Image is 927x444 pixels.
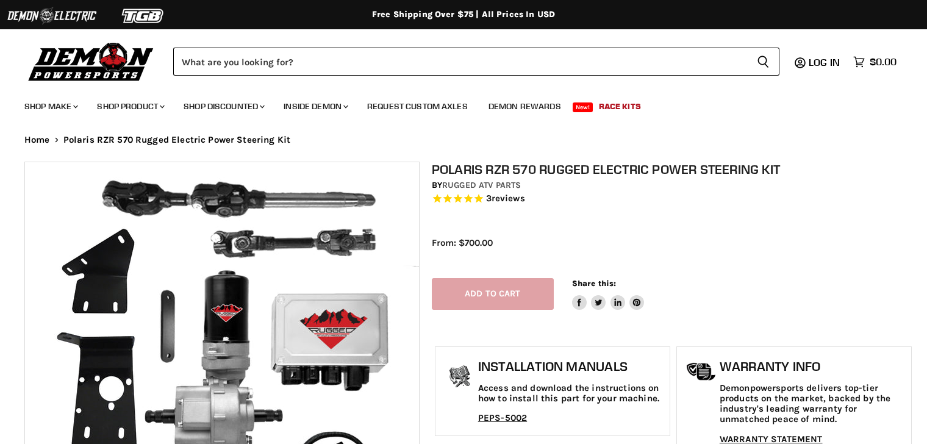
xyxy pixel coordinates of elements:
[63,135,291,145] span: Polaris RZR 570 Rugged Electric Power Steering Kit
[432,193,915,206] span: Rated 5.0 out of 5 stars 3 reviews
[442,180,521,190] a: Rugged ATV Parts
[432,162,915,177] h1: Polaris RZR 570 Rugged Electric Power Steering Kit
[432,237,493,248] span: From: $700.00
[173,48,779,76] form: Product
[274,94,356,119] a: Inside Demon
[432,179,915,192] div: by
[174,94,272,119] a: Shop Discounted
[24,135,50,145] a: Home
[847,53,903,71] a: $0.00
[15,89,893,119] ul: Main menu
[686,362,717,381] img: warranty-icon.png
[720,359,905,374] h1: Warranty Info
[486,193,525,204] span: 3 reviews
[809,56,840,68] span: Log in
[6,4,98,27] img: Demon Electric Logo 2
[747,48,779,76] button: Search
[24,40,158,83] img: Demon Powersports
[478,412,527,423] a: PEPS-5002
[572,278,645,310] aside: Share this:
[870,56,897,68] span: $0.00
[803,57,847,68] a: Log in
[478,383,664,404] p: Access and download the instructions on how to install this part for your machine.
[98,4,189,27] img: TGB Logo 2
[573,102,593,112] span: New!
[590,94,650,119] a: Race Kits
[479,94,570,119] a: Demon Rewards
[572,279,616,288] span: Share this:
[88,94,172,119] a: Shop Product
[15,94,85,119] a: Shop Make
[720,383,905,425] p: Demonpowersports delivers top-tier products on the market, backed by the industry's leading warra...
[478,359,664,374] h1: Installation Manuals
[173,48,747,76] input: Search
[492,193,525,204] span: reviews
[358,94,477,119] a: Request Custom Axles
[445,362,475,393] img: install_manual-icon.png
